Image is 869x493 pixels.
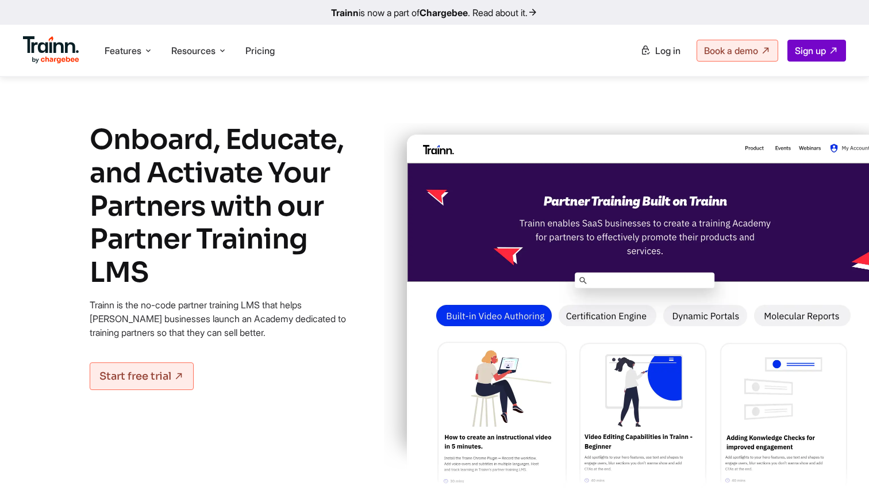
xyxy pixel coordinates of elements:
a: Book a demo [697,40,778,62]
b: Trainn [331,7,359,18]
span: Resources [171,44,216,57]
span: Log in [655,45,680,56]
iframe: Chat Widget [812,438,869,493]
b: Chargebee [420,7,468,18]
h1: Onboard, Educate, and Activate Your Partners with our Partner Training LMS [90,123,366,289]
img: Trainn Logo [23,36,79,64]
a: Log in [633,40,687,61]
a: Sign up [787,40,846,62]
span: Sign up [795,45,826,56]
span: Book a demo [704,45,758,56]
p: Trainn is the no-code partner training LMS that helps [PERSON_NAME] businesses launch an Academy ... [90,298,366,339]
a: Pricing [245,45,275,56]
a: Start free trial [90,362,194,390]
span: Features [105,44,141,57]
